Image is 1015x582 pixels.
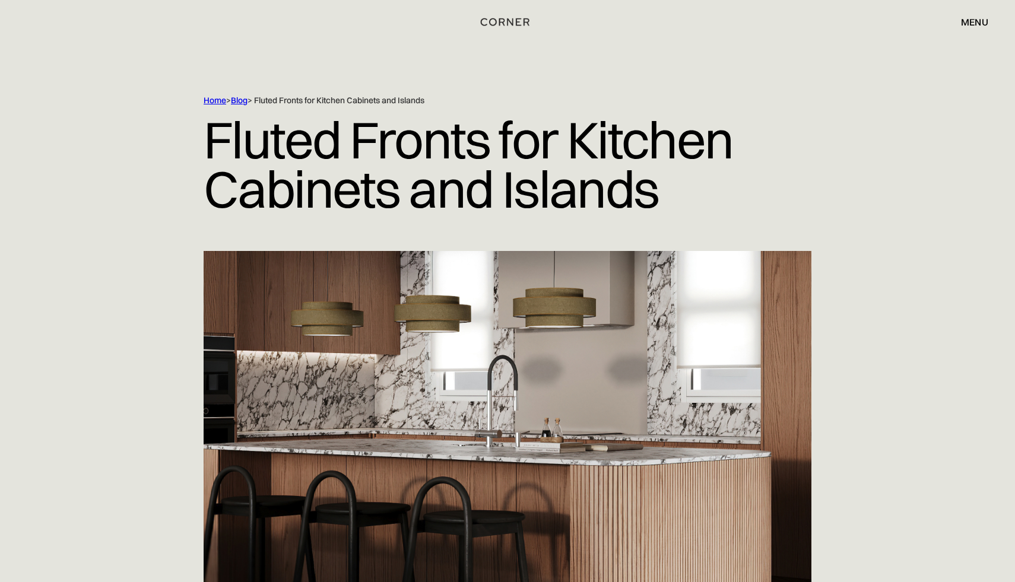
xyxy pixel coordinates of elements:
h1: Fluted Fronts for Kitchen Cabinets and Islands [204,106,811,222]
div: > > Fluted Fronts for Kitchen Cabinets and Islands [204,95,762,106]
div: menu [961,17,988,27]
a: Blog [231,95,248,106]
a: Home [204,95,226,106]
a: home [464,14,551,30]
div: menu [949,12,988,32]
